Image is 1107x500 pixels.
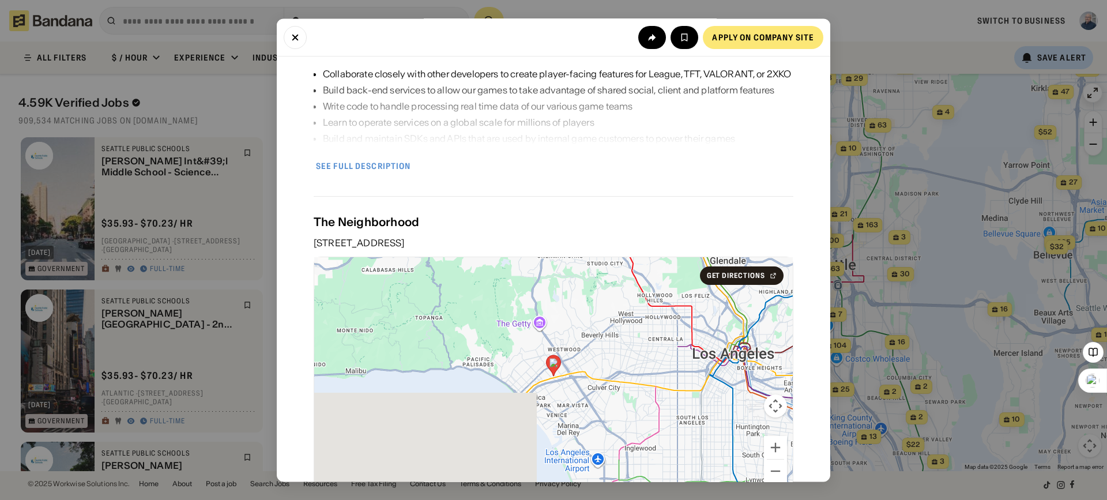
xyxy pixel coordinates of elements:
div: Collaborate closely with other developers to create player-facing features for League, TFT, VALOR... [323,67,791,81]
button: Zoom out [764,460,787,483]
div: Learn to operate services on a global scale for millions of players [323,115,791,129]
div: Apply on company site [712,33,814,41]
div: Get Directions [707,272,765,279]
button: Map camera controls [764,394,787,418]
a: Apply on company site [703,25,823,48]
button: Zoom in [764,436,787,459]
a: Get Directions [700,266,784,285]
div: Build and maintain SDKs and APIs that are used by internal game customers to power their games [323,131,791,145]
div: Write code to handle processing real time data of our various game teams [323,99,791,113]
div: The Neighborhood [314,215,793,229]
div: Build back-end services to allow our games to take advantage of shared social, client and platfor... [323,83,791,97]
button: Close [284,25,307,48]
div: See full description [316,162,411,170]
div: [STREET_ADDRESS] [314,238,793,247]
